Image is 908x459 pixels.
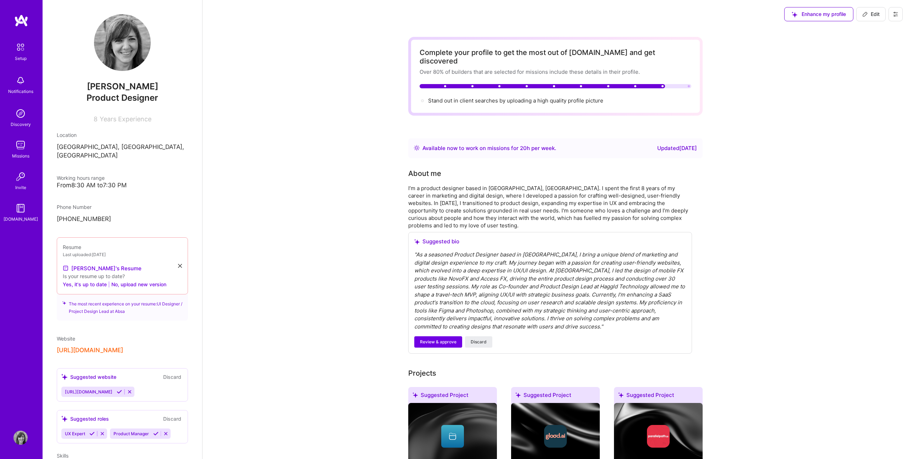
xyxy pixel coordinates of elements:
img: Company logo [647,425,670,448]
div: Is your resume up to date? [63,272,182,280]
button: Edit [856,7,886,21]
div: Missions [12,152,29,160]
button: Discard [161,373,183,381]
span: UX Expert [65,431,85,436]
span: Edit [862,11,880,18]
img: Company logo [544,425,567,448]
span: | [108,281,110,288]
a: [PERSON_NAME]'s Resume [63,264,142,272]
img: Availability [414,145,420,151]
span: Skills [57,453,68,459]
i: icon SuggestedTeams [62,300,66,305]
i: icon SuggestedTeams [414,239,420,244]
span: Review & approve [420,339,456,345]
p: [GEOGRAPHIC_DATA], [GEOGRAPHIC_DATA], [GEOGRAPHIC_DATA] [57,143,188,160]
button: Review & approve [414,336,462,348]
button: Enhance my profile [784,7,853,21]
span: 8 [94,115,98,123]
span: [URL][DOMAIN_NAME] [65,389,112,394]
div: Suggested roles [61,415,109,422]
button: No, upload new version [111,280,166,288]
button: Discard [465,336,492,348]
span: Product Designer [87,93,158,103]
img: Invite [13,170,28,184]
div: Suggested Project [614,387,703,406]
span: Years Experience [100,115,151,123]
div: About me [408,168,441,179]
div: Complete your profile to get the most out of [DOMAIN_NAME] and get discovered [420,48,691,65]
i: Reject [100,431,105,436]
img: logo [14,14,28,27]
i: Accept [117,389,122,394]
div: Over 80% of builders that are selected for missions include these details in their profile. [420,68,691,76]
div: Suggested Project [408,387,497,406]
div: " As a seasoned Product Designer based in [GEOGRAPHIC_DATA], I bring a unique blend of marketing ... [414,251,686,331]
div: Projects [408,368,436,378]
i: Accept [89,431,95,436]
div: Updated [DATE] [657,144,697,153]
div: Stand out in client searches by uploading a high quality profile picture [428,97,603,104]
p: [PHONE_NUMBER] [57,215,188,223]
span: Discard [471,339,487,345]
i: Accept [153,431,159,436]
img: setup [13,40,28,55]
i: icon SuggestedTeams [618,392,624,398]
span: Enhance my profile [792,11,846,18]
img: discovery [13,106,28,121]
div: Suggested website [61,373,116,381]
i: icon SuggestedTeams [61,374,67,380]
span: Resume [63,244,81,250]
i: Reject [163,431,168,436]
button: Yes, it's up to date [63,280,107,288]
div: Available now to work on missions for h per week . [422,144,556,153]
div: Setup [15,55,27,62]
div: Discovery [11,121,31,128]
span: [PERSON_NAME] [57,81,188,92]
div: [DOMAIN_NAME] [4,215,38,223]
img: guide book [13,201,28,215]
i: icon SuggestedTeams [61,416,67,422]
div: I’m a product designer based in [GEOGRAPHIC_DATA], [GEOGRAPHIC_DATA]. I spent the first 8 years o... [408,184,692,229]
img: Resume [63,265,68,271]
i: icon Close [178,264,182,268]
div: Notifications [8,88,33,95]
i: icon SuggestedTeams [515,392,521,398]
div: Suggested Project [511,387,600,406]
div: The most recent experience on your resume: UI Designer / Project Design Lead at Absa [57,290,188,321]
i: Reject [127,389,132,394]
i: icon SuggestedTeams [413,392,418,398]
img: User Avatar [94,14,151,71]
span: Working hours range [57,175,105,181]
div: Invite [15,184,26,191]
img: User Avatar [13,431,28,445]
div: Last uploaded: [DATE] [63,251,182,258]
div: From 8:30 AM to 7:30 PM [57,182,188,189]
button: [URL][DOMAIN_NAME] [57,347,123,354]
span: Website [57,336,75,342]
span: Product Manager [113,431,149,436]
span: Phone Number [57,204,92,210]
div: Suggested bio [414,238,686,245]
a: User Avatar [12,431,29,445]
div: Location [57,131,188,139]
img: teamwork [13,138,28,152]
i: icon SuggestedTeams [792,12,797,17]
span: 20 [520,145,527,151]
button: Discard [161,415,183,423]
img: bell [13,73,28,88]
